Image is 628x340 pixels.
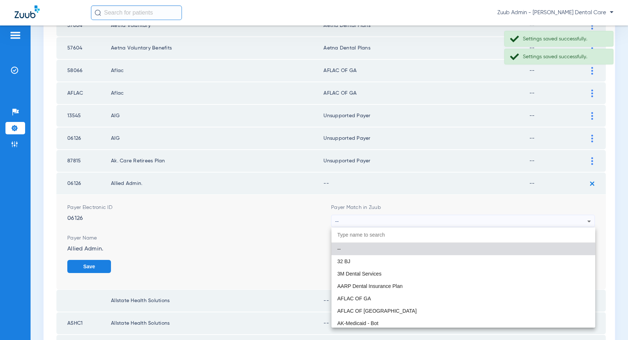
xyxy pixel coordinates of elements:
span: -- [337,246,341,252]
input: dropdown search [331,228,595,242]
div: Settings saved successfully. [523,35,607,43]
span: AFLAC OF GA [337,296,371,301]
span: AK-Medicaid - Bot [337,321,378,326]
iframe: Chat Widget [592,305,628,340]
span: 3M Dental Services [337,271,381,276]
span: 32 BJ [337,259,350,264]
span: AARP Dental Insurance Plan [337,284,403,289]
div: Settings saved successfully. [523,53,607,60]
span: AFLAC OF [GEOGRAPHIC_DATA] [337,308,417,313]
